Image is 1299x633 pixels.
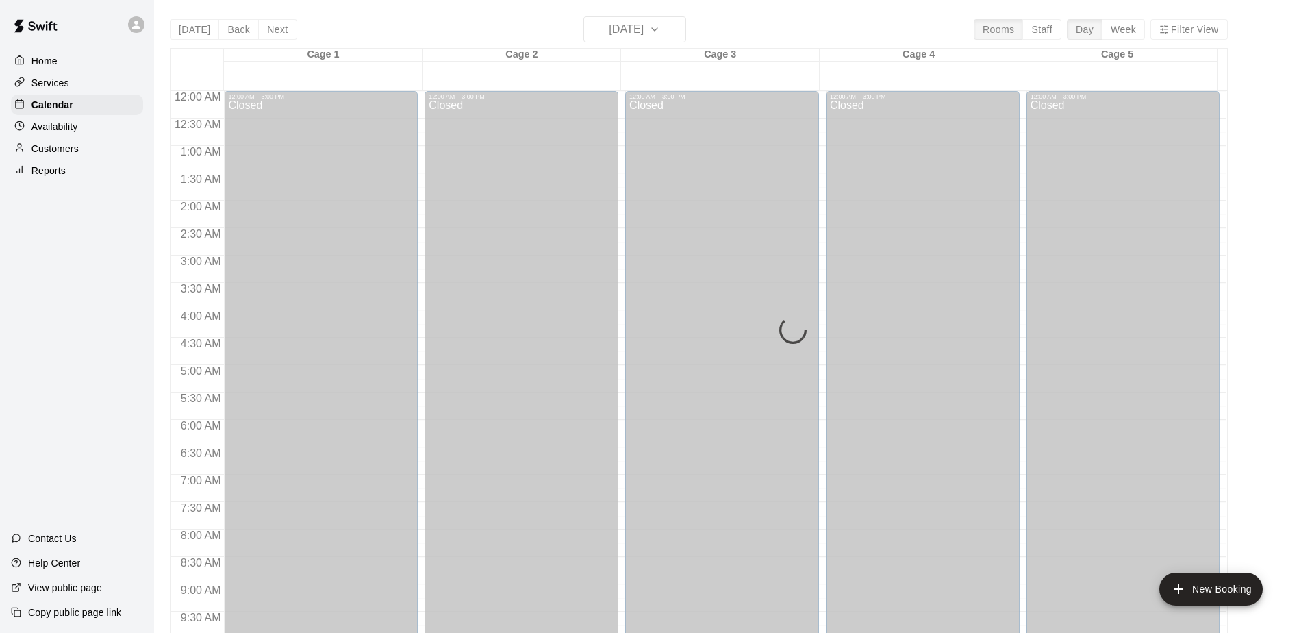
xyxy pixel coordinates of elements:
a: Reports [11,160,143,181]
a: Availability [11,116,143,137]
p: Services [31,76,69,90]
p: Home [31,54,58,68]
p: Availability [31,120,78,134]
div: Cage 4 [820,49,1018,62]
div: Cage 2 [423,49,621,62]
div: Cage 3 [621,49,820,62]
div: 12:00 AM – 3:00 PM [629,93,815,100]
a: Services [11,73,143,93]
span: 9:30 AM [177,612,225,623]
div: 12:00 AM – 3:00 PM [429,93,614,100]
span: 9:00 AM [177,584,225,596]
span: 4:30 AM [177,338,225,349]
div: 12:00 AM – 3:00 PM [830,93,1016,100]
span: 12:30 AM [171,119,225,130]
span: 2:30 AM [177,228,225,240]
span: 3:30 AM [177,283,225,295]
p: Copy public page link [28,606,121,619]
button: add [1159,573,1263,606]
p: Help Center [28,556,80,570]
div: 12:00 AM – 3:00 PM [228,93,414,100]
div: Cage 1 [224,49,423,62]
p: Calendar [31,98,73,112]
span: 7:00 AM [177,475,225,486]
span: 12:00 AM [171,91,225,103]
span: 2:00 AM [177,201,225,212]
p: Contact Us [28,532,77,545]
span: 8:30 AM [177,557,225,569]
a: Home [11,51,143,71]
span: 7:30 AM [177,502,225,514]
p: Customers [31,142,79,156]
p: View public page [28,581,102,595]
span: 3:00 AM [177,256,225,267]
p: Reports [31,164,66,177]
span: 4:00 AM [177,310,225,322]
span: 6:00 AM [177,420,225,432]
span: 1:00 AM [177,146,225,158]
span: 8:00 AM [177,530,225,541]
span: 5:00 AM [177,365,225,377]
div: Cage 5 [1018,49,1217,62]
span: 5:30 AM [177,393,225,404]
div: 12:00 AM – 3:00 PM [1031,93,1216,100]
span: 6:30 AM [177,447,225,459]
a: Calendar [11,95,143,115]
span: 1:30 AM [177,173,225,185]
a: Customers [11,138,143,159]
